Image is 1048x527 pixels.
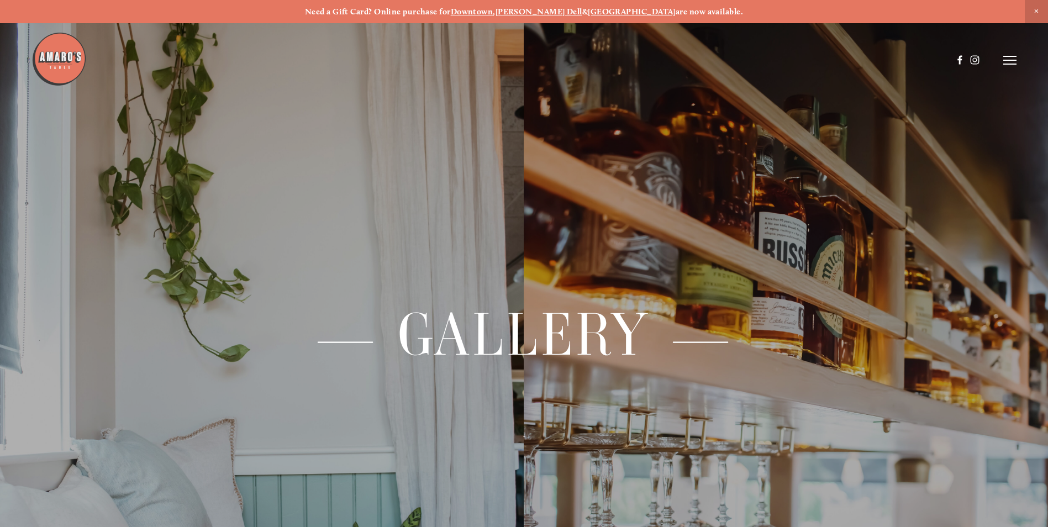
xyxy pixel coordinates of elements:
[31,31,87,87] img: Amaro's Table
[496,7,582,17] a: [PERSON_NAME] Dell
[157,429,891,440] p: ↓
[493,7,495,17] strong: ,
[451,7,493,17] a: Downtown
[588,7,676,17] a: [GEOGRAPHIC_DATA]
[313,297,735,372] span: — Gallery —
[305,7,451,17] strong: Need a Gift Card? Online purchase for
[676,7,743,17] strong: are now available.
[582,7,588,17] strong: &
